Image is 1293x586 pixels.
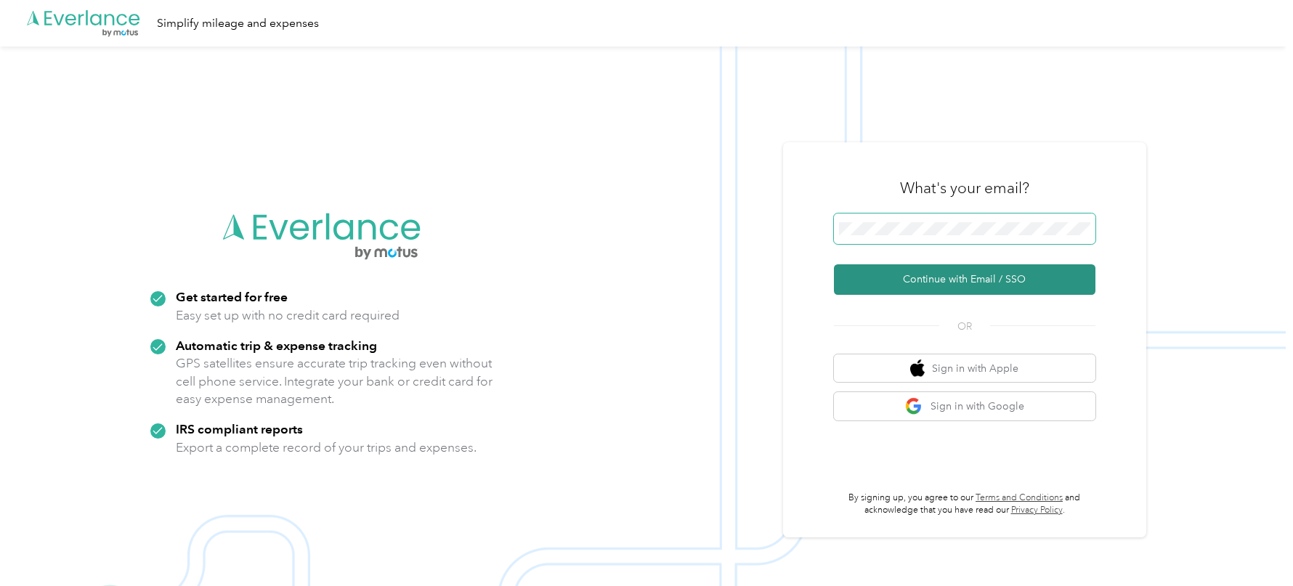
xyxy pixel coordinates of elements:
strong: Automatic trip & expense tracking [176,338,377,353]
img: apple logo [910,359,925,378]
div: Simplify mileage and expenses [157,15,319,33]
p: By signing up, you agree to our and acknowledge that you have read our . [834,492,1095,517]
img: google logo [905,397,923,415]
p: GPS satellites ensure accurate trip tracking even without cell phone service. Integrate your bank... [176,354,493,408]
a: Terms and Conditions [976,492,1063,503]
a: Privacy Policy [1011,505,1063,516]
span: OR [939,319,990,334]
button: google logoSign in with Google [834,392,1095,420]
h3: What's your email? [900,178,1029,198]
button: Continue with Email / SSO [834,264,1095,295]
p: Export a complete record of your trips and expenses. [176,439,477,457]
strong: Get started for free [176,289,288,304]
strong: IRS compliant reports [176,421,303,436]
button: apple logoSign in with Apple [834,354,1095,383]
iframe: Everlance-gr Chat Button Frame [1212,505,1293,586]
p: Easy set up with no credit card required [176,306,400,325]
